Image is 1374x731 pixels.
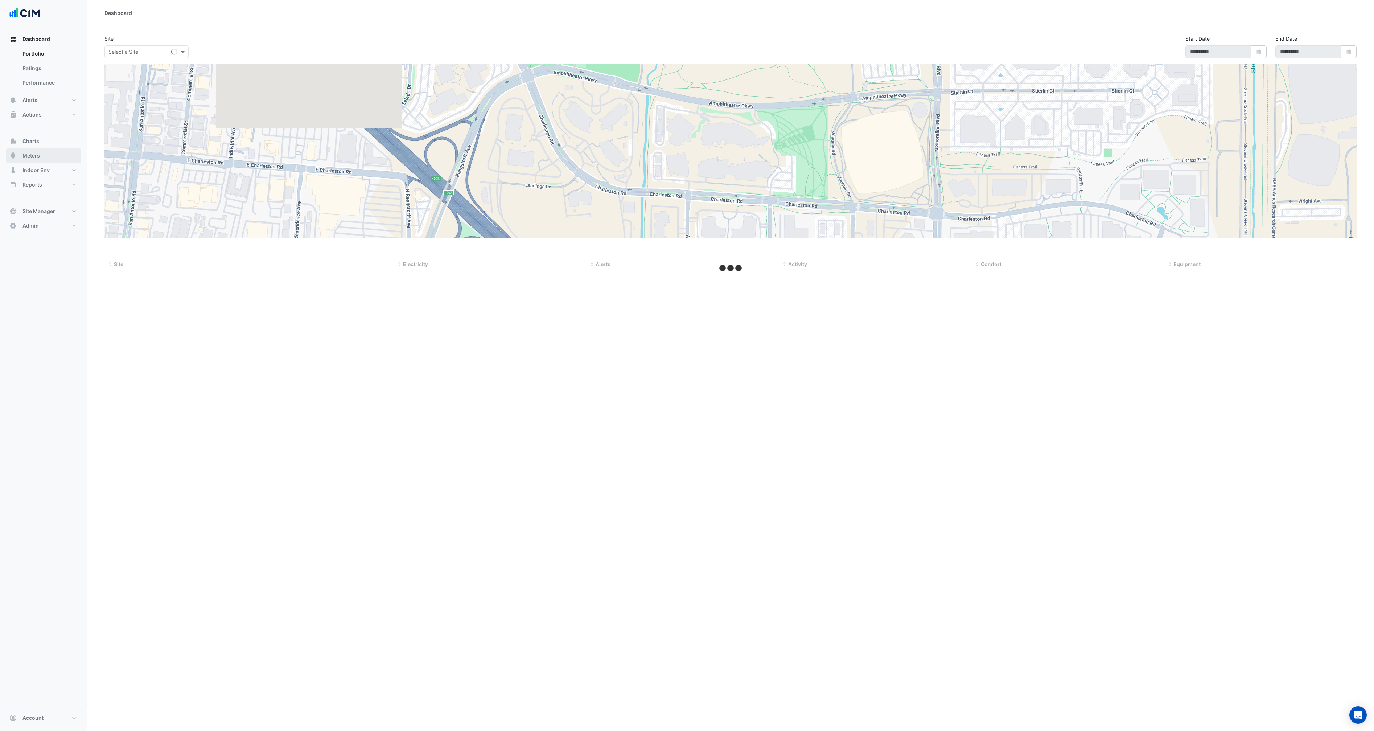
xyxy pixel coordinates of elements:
app-icon: Meters [9,152,17,159]
label: Start Date [1185,35,1210,42]
a: Performance [17,75,81,90]
label: End Date [1275,35,1297,42]
span: Account [22,714,44,722]
span: Admin [22,222,39,229]
app-icon: Site Manager [9,208,17,215]
span: Charts [22,138,39,145]
span: Activity [788,261,807,267]
app-icon: Alerts [9,97,17,104]
button: Reports [6,177,81,192]
app-icon: Actions [9,111,17,118]
button: Alerts [6,93,81,107]
button: Dashboard [6,32,81,46]
label: Site [104,35,114,42]
span: Meters [22,152,40,159]
a: Ratings [17,61,81,75]
div: Dashboard [104,9,132,17]
span: Reports [22,181,42,188]
span: Alerts [22,97,37,104]
button: Meters [6,148,81,163]
img: Company Logo [9,6,41,20]
button: Admin [6,219,81,233]
button: Indoor Env [6,163,81,177]
div: Dashboard [6,46,81,93]
span: Dashboard [22,36,50,43]
span: Site [114,261,123,267]
button: Charts [6,134,81,148]
app-icon: Indoor Env [9,167,17,174]
button: Actions [6,107,81,122]
span: Actions [22,111,42,118]
div: Open Intercom Messenger [1349,706,1367,724]
span: Equipment [1173,261,1201,267]
button: Account [6,711,81,725]
a: Portfolio [17,46,81,61]
span: Electricity [403,261,428,267]
button: Site Manager [6,204,81,219]
app-icon: Dashboard [9,36,17,43]
app-icon: Charts [9,138,17,145]
span: Site Manager [22,208,55,215]
span: Comfort [981,261,1001,267]
app-icon: Reports [9,181,17,188]
span: Alerts [596,261,610,267]
span: Indoor Env [22,167,50,174]
app-icon: Admin [9,222,17,229]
